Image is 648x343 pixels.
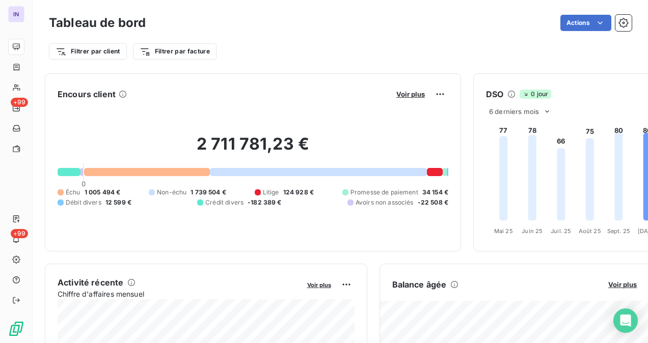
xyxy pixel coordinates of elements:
[205,198,244,207] span: Crédit divers
[49,14,146,32] h3: Tableau de bord
[579,227,601,235] tspan: Août 25
[486,88,503,100] h6: DSO
[613,308,638,333] div: Open Intercom Messenger
[422,188,448,197] span: 34 154 €
[58,276,123,289] h6: Activité récente
[393,90,428,99] button: Voir plus
[11,98,28,107] span: +99
[58,289,300,299] span: Chiffre d'affaires mensuel
[350,188,418,197] span: Promesse de paiement
[248,198,282,207] span: -182 389 €
[191,188,226,197] span: 1 739 504 €
[608,280,637,289] span: Voir plus
[304,280,334,289] button: Voir plus
[58,134,448,164] h2: 2 711 781,23 €
[263,188,279,197] span: Litige
[392,278,447,291] h6: Balance âgée
[66,198,101,207] span: Débit divers
[489,107,539,116] span: 6 derniers mois
[133,43,217,60] button: Filtrer par facture
[551,227,571,235] tspan: Juil. 25
[494,227,513,235] tspan: Mai 25
[396,90,425,98] span: Voir plus
[356,198,414,207] span: Avoirs non associés
[605,280,640,289] button: Voir plus
[522,227,543,235] tspan: Juin 25
[307,281,331,289] span: Voir plus
[85,188,121,197] span: 1 005 494 €
[66,188,80,197] span: Échu
[8,321,24,337] img: Logo LeanPay
[520,90,551,99] span: 0 jour
[49,43,127,60] button: Filtrer par client
[11,229,28,238] span: +99
[283,188,314,197] span: 124 928 €
[560,15,611,31] button: Actions
[58,88,116,100] h6: Encours client
[418,198,448,207] span: -22 508 €
[105,198,131,207] span: 12 599 €
[607,227,630,235] tspan: Sept. 25
[157,188,186,197] span: Non-échu
[8,6,24,22] div: IN
[82,180,86,188] span: 0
